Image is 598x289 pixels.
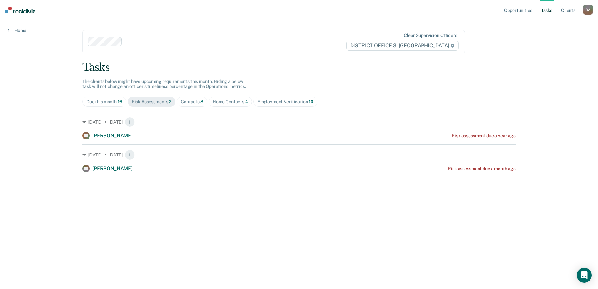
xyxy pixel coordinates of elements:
[92,165,133,171] span: [PERSON_NAME]
[448,166,516,171] div: Risk assessment due a month ago
[452,133,516,139] div: Risk assessment due a year ago
[125,150,135,160] span: 1
[5,7,35,13] img: Recidiviz
[200,99,203,104] span: 8
[8,28,26,33] a: Home
[82,61,516,74] div: Tasks
[181,99,203,104] div: Contacts
[577,268,592,283] div: Open Intercom Messenger
[245,99,248,104] span: 4
[82,117,516,127] div: [DATE] • [DATE] 1
[86,99,122,104] div: Due this month
[583,5,593,15] button: DA
[309,99,313,104] span: 10
[346,41,459,51] span: DISTRICT OFFICE 3, [GEOGRAPHIC_DATA]
[118,99,122,104] span: 16
[169,99,171,104] span: 2
[404,33,457,38] div: Clear supervision officers
[92,133,133,139] span: [PERSON_NAME]
[82,150,516,160] div: [DATE] • [DATE] 1
[125,117,135,127] span: 1
[257,99,313,104] div: Employment Verification
[583,5,593,15] div: D A
[132,99,172,104] div: Risk Assessments
[82,79,246,89] span: The clients below might have upcoming requirements this month. Hiding a below task will not chang...
[213,99,248,104] div: Home Contacts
